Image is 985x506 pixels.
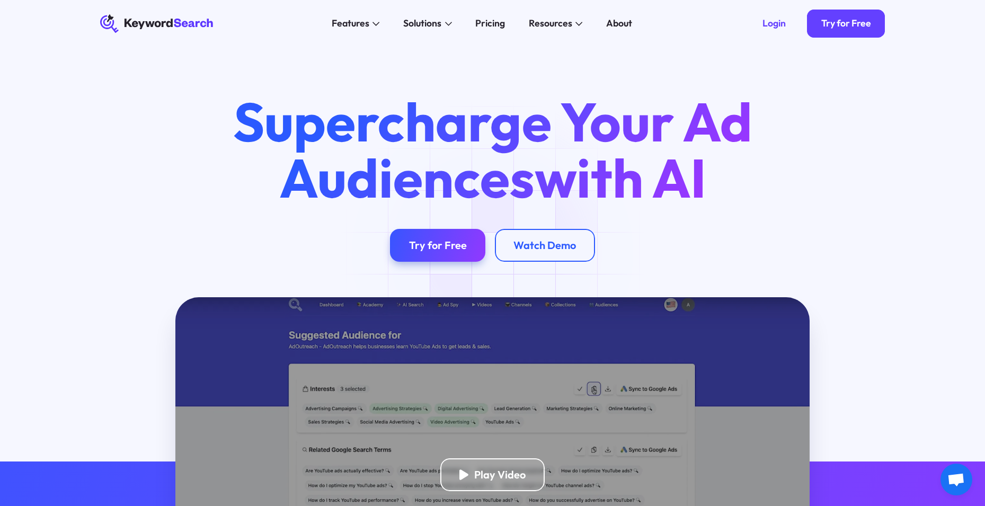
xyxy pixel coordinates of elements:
[599,14,640,33] a: About
[468,14,512,33] a: Pricing
[513,239,576,252] div: Watch Demo
[529,16,572,31] div: Resources
[390,229,485,262] a: Try for Free
[210,94,775,205] h1: Supercharge Your Ad Audiences
[535,144,706,212] span: with AI
[409,239,467,252] div: Try for Free
[403,16,441,31] div: Solutions
[475,16,505,31] div: Pricing
[606,16,632,31] div: About
[762,17,786,29] div: Login
[940,464,972,495] a: Mở cuộc trò chuyện
[332,16,369,31] div: Features
[474,468,526,482] div: Play Video
[821,17,871,29] div: Try for Free
[749,10,800,38] a: Login
[807,10,885,38] a: Try for Free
